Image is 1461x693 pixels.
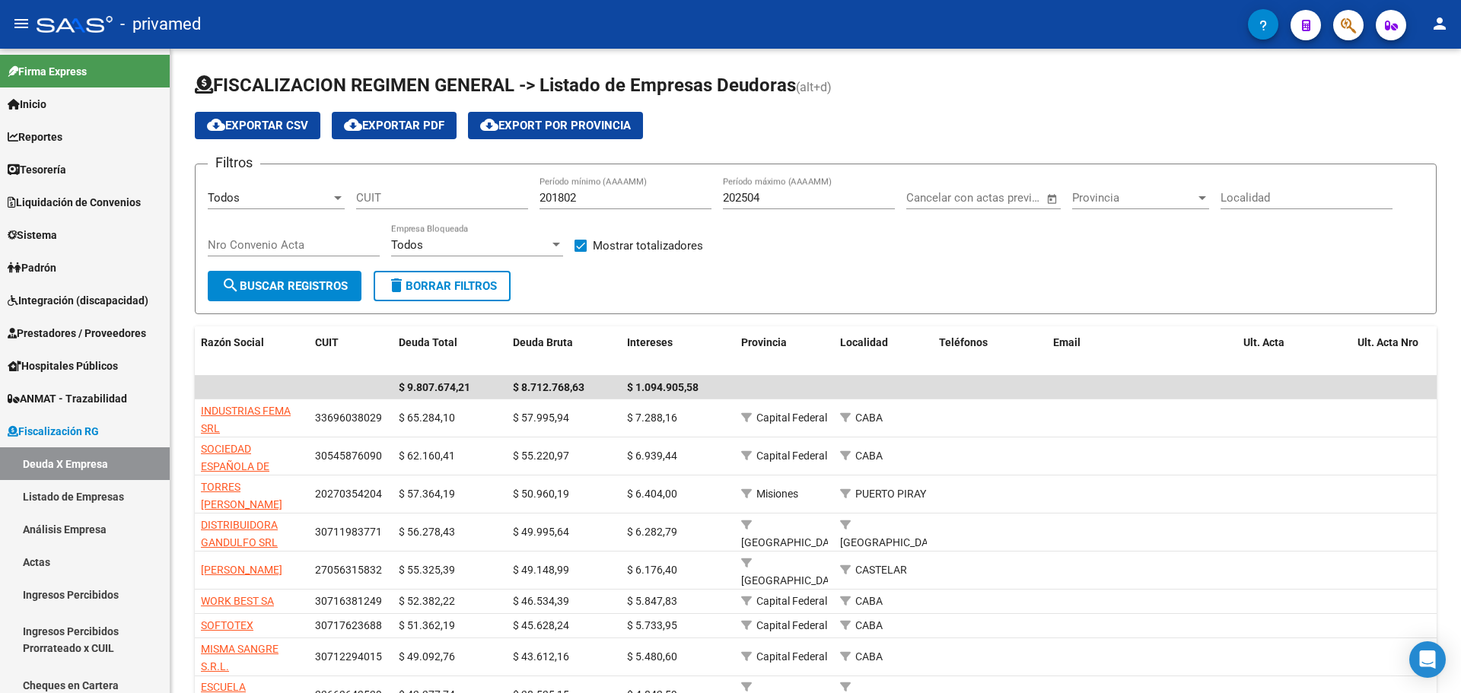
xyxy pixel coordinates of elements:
span: Export por Provincia [480,119,631,132]
span: Integración (discapacidad) [8,292,148,309]
span: $ 51.362,19 [399,619,455,631]
span: 20270354204 [315,488,382,500]
span: Exportar PDF [344,119,444,132]
button: Buscar Registros [208,271,361,301]
span: Razón Social [201,336,264,348]
mat-icon: cloud_download [207,116,225,134]
datatable-header-cell: CUIT [309,326,393,377]
span: [PERSON_NAME] [201,564,282,576]
span: MISMA SANGRE S.R.L. [201,643,279,672]
span: Todos [208,191,240,205]
span: $ 1.094.905,58 [627,381,699,393]
span: CABA [855,619,883,631]
span: Localidad [840,336,888,348]
span: Email [1053,336,1081,348]
span: $ 43.612,16 [513,650,569,663]
span: FISCALIZACION REGIMEN GENERAL -> Listado de Empresas Deudoras [195,75,796,96]
span: CABA [855,595,883,607]
span: CUIT [315,336,339,348]
span: $ 7.288,16 [627,412,677,424]
span: $ 45.628,24 [513,619,569,631]
datatable-header-cell: Razón Social [195,326,309,377]
span: WORK BEST SA [201,595,274,607]
span: Mostrar totalizadores [593,237,703,255]
span: $ 5.480,60 [627,650,677,663]
span: [GEOGRAPHIC_DATA] [741,536,844,548]
datatable-header-cell: Deuda Bruta [507,326,621,377]
datatable-header-cell: Provincia [735,326,834,377]
h3: Filtros [208,152,260,173]
span: Ult. Acta [1243,336,1284,348]
span: ANMAT - Trazabilidad [8,390,127,407]
span: $ 46.534,39 [513,595,569,607]
span: CABA [855,650,883,663]
span: DISTRIBUIDORA GANDULFO SRL [201,519,278,548]
span: Capital Federal [756,619,827,631]
span: Tesorería [8,161,66,178]
span: TORRES [PERSON_NAME] [201,481,282,510]
span: CABA [855,412,883,424]
span: 30716381249 [315,595,382,607]
span: 30711983771 [315,526,382,538]
button: Export por Provincia [468,112,643,139]
span: 27056315832 [315,564,382,576]
span: 30712294015 [315,650,382,663]
span: INDUSTRIAS FEMA SRL [201,405,291,434]
span: Capital Federal [756,650,827,663]
mat-icon: cloud_download [344,116,362,134]
span: Provincia [1072,191,1195,205]
span: SOFTOTEX [201,619,253,631]
button: Borrar Filtros [374,271,511,301]
span: $ 6.176,40 [627,564,677,576]
span: $ 57.995,94 [513,412,569,424]
span: [GEOGRAPHIC_DATA] [840,536,943,548]
span: $ 62.160,41 [399,450,455,462]
span: Inicio [8,96,46,113]
span: $ 65.284,10 [399,412,455,424]
div: Open Intercom Messenger [1409,641,1446,678]
span: Firma Express [8,63,87,80]
span: Liquidación de Convenios [8,194,141,211]
span: Ult. Acta Nro [1358,336,1418,348]
span: Deuda Bruta [513,336,573,348]
span: $ 52.382,22 [399,595,455,607]
span: Deuda Total [399,336,457,348]
button: Open calendar [1043,190,1061,208]
button: Exportar PDF [332,112,457,139]
datatable-header-cell: Intereses [621,326,735,377]
span: Buscar Registros [221,279,348,293]
span: $ 55.325,39 [399,564,455,576]
span: $ 5.733,95 [627,619,677,631]
span: $ 6.939,44 [627,450,677,462]
span: 33696038029 [315,412,382,424]
span: Provincia [741,336,787,348]
mat-icon: delete [387,276,406,294]
span: $ 50.960,19 [513,488,569,500]
span: $ 6.282,79 [627,526,677,538]
span: SOCIEDAD ESPAÑOLA DE BENEFICENCIA HOSPITAL ESPAÑOL [201,443,299,507]
datatable-header-cell: Email [1047,326,1237,377]
span: Prestadores / Proveedores [8,325,146,342]
span: CABA [855,450,883,462]
span: 30717623688 [315,619,382,631]
span: Capital Federal [756,412,827,424]
span: $ 6.404,00 [627,488,677,500]
span: Teléfonos [939,336,988,348]
span: $ 5.847,83 [627,595,677,607]
mat-icon: search [221,276,240,294]
span: $ 55.220,97 [513,450,569,462]
span: Borrar Filtros [387,279,497,293]
datatable-header-cell: Localidad [834,326,933,377]
span: Capital Federal [756,595,827,607]
mat-icon: person [1431,14,1449,33]
button: Exportar CSV [195,112,320,139]
datatable-header-cell: Ult. Acta [1237,326,1351,377]
datatable-header-cell: Deuda Total [393,326,507,377]
span: $ 57.364,19 [399,488,455,500]
span: $ 56.278,43 [399,526,455,538]
span: $ 49.148,99 [513,564,569,576]
span: Hospitales Públicos [8,358,118,374]
span: Misiones [756,488,798,500]
span: - privamed [120,8,201,41]
span: $ 8.712.768,63 [513,381,584,393]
